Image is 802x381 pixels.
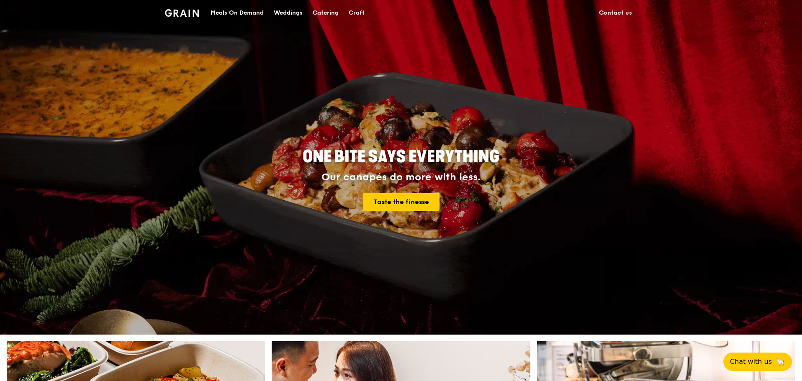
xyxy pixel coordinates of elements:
a: Weddings [269,0,308,26]
a: Craft [344,0,370,26]
a: Catering [308,0,344,26]
span: 🦙 [775,357,785,367]
span: ONE BITE SAYS EVERYTHING [303,147,499,167]
div: Craft [349,0,365,26]
div: Meals On Demand [211,0,264,26]
div: Our canapés do more with less. [250,171,552,183]
a: Contact us [594,0,637,26]
div: Catering [313,0,339,26]
a: Taste the finesse [363,193,440,211]
span: Chat with us [730,357,772,367]
img: Grain [165,9,199,17]
div: Weddings [274,0,303,26]
button: Chat with us🦙 [723,353,792,371]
